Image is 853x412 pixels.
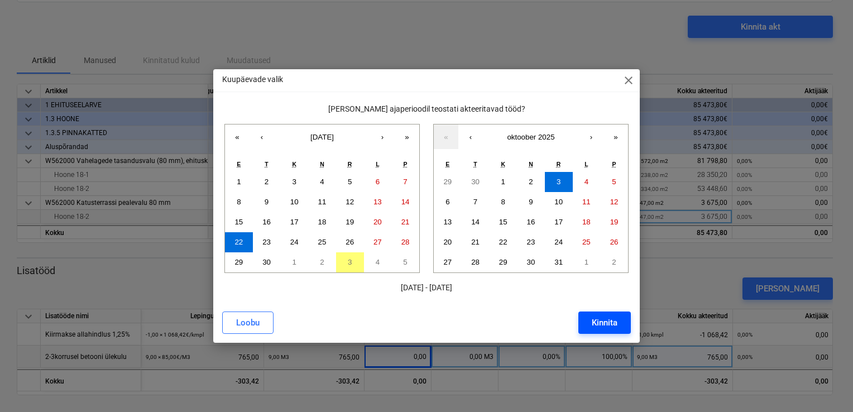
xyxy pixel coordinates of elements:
button: 19. oktoober 2025 [600,212,628,232]
button: 20. september 2025 [364,212,392,232]
abbr: neljapäev [529,161,533,167]
button: oktoober 2025 [483,124,579,149]
abbr: 12. oktoober 2025 [610,198,619,206]
button: › [370,124,395,149]
abbr: 30. oktoober 2025 [527,258,535,266]
div: Kinnita [592,315,617,330]
button: 27. september 2025 [364,232,392,252]
button: 7. september 2025 [391,172,419,192]
abbr: 13. oktoober 2025 [443,218,452,226]
abbr: kolmapäev [501,161,505,167]
button: 3. oktoober 2025 [336,252,364,272]
button: 4. oktoober 2025 [573,172,601,192]
abbr: 16. oktoober 2025 [527,218,535,226]
abbr: 5. september 2025 [348,178,352,186]
abbr: 9. oktoober 2025 [529,198,533,206]
button: 14. oktoober 2025 [462,212,490,232]
button: 1. november 2025 [573,252,601,272]
abbr: 3. oktoober 2025 [557,178,560,186]
abbr: 22. oktoober 2025 [499,238,507,246]
abbr: 15. september 2025 [234,218,243,226]
abbr: 29. september 2025 [234,258,243,266]
abbr: 13. september 2025 [373,198,382,206]
abbr: 14. september 2025 [401,198,410,206]
abbr: 20. september 2025 [373,218,382,226]
button: 26. oktoober 2025 [600,232,628,252]
abbr: 18. september 2025 [318,218,327,226]
button: 2. oktoober 2025 [517,172,545,192]
abbr: 25. september 2025 [318,238,327,246]
abbr: 6. oktoober 2025 [445,198,449,206]
abbr: esmaspäev [445,161,449,167]
abbr: 22. september 2025 [234,238,243,246]
button: 10. oktoober 2025 [545,192,573,212]
abbr: 17. september 2025 [290,218,299,226]
abbr: 24. september 2025 [290,238,299,246]
button: 30. oktoober 2025 [517,252,545,272]
button: Loobu [222,312,274,334]
button: 17. september 2025 [280,212,308,232]
abbr: teisipäev [265,161,268,167]
abbr: pühapäev [404,161,408,167]
abbr: 4. oktoober 2025 [584,178,588,186]
abbr: 26. september 2025 [346,238,354,246]
button: 14. september 2025 [391,192,419,212]
button: 18. september 2025 [308,212,336,232]
abbr: 8. oktoober 2025 [501,198,505,206]
abbr: 20. oktoober 2025 [443,238,452,246]
button: 30. september 2025 [462,172,490,192]
button: 5. september 2025 [336,172,364,192]
abbr: 28. oktoober 2025 [471,258,480,266]
abbr: laupäev [584,161,588,167]
abbr: 23. september 2025 [262,238,271,246]
button: 12. oktoober 2025 [600,192,628,212]
button: 15. september 2025 [225,212,253,232]
abbr: 18. oktoober 2025 [582,218,591,226]
p: Kuupäevade valik [222,74,283,85]
abbr: 31. oktoober 2025 [554,258,563,266]
abbr: 27. oktoober 2025 [443,258,452,266]
button: 21. oktoober 2025 [462,232,490,252]
abbr: kolmapäev [292,161,296,167]
abbr: 24. oktoober 2025 [554,238,563,246]
abbr: 11. september 2025 [318,198,327,206]
abbr: 2. oktoober 2025 [529,178,533,186]
abbr: 28. september 2025 [401,238,410,246]
button: 24. oktoober 2025 [545,232,573,252]
button: 22. oktoober 2025 [489,232,517,252]
button: 1. september 2025 [225,172,253,192]
button: 12. september 2025 [336,192,364,212]
abbr: 2. november 2025 [612,258,616,266]
button: 28. oktoober 2025 [462,252,490,272]
button: 24. september 2025 [280,232,308,252]
button: 27. oktoober 2025 [434,252,462,272]
button: 23. oktoober 2025 [517,232,545,252]
button: 13. oktoober 2025 [434,212,462,232]
abbr: 2. oktoober 2025 [320,258,324,266]
button: » [603,124,628,149]
p: [PERSON_NAME] ajaperioodil teostati akteeritavad tööd? [222,103,631,115]
button: 4. oktoober 2025 [364,252,392,272]
abbr: 10. oktoober 2025 [554,198,563,206]
button: 2. november 2025 [600,252,628,272]
button: 26. september 2025 [336,232,364,252]
button: » [395,124,419,149]
button: 29. oktoober 2025 [489,252,517,272]
abbr: 26. oktoober 2025 [610,238,619,246]
abbr: 19. september 2025 [346,218,354,226]
button: 7. oktoober 2025 [462,192,490,212]
abbr: 10. september 2025 [290,198,299,206]
button: 31. oktoober 2025 [545,252,573,272]
button: 13. september 2025 [364,192,392,212]
abbr: 19. oktoober 2025 [610,218,619,226]
button: 23. september 2025 [253,232,281,252]
button: 29. september 2025 [225,252,253,272]
button: 8. september 2025 [225,192,253,212]
abbr: 11. oktoober 2025 [582,198,591,206]
button: 6. september 2025 [364,172,392,192]
button: 30. september 2025 [253,252,281,272]
abbr: 9. september 2025 [265,198,269,206]
p: [DATE] - [DATE] [222,282,631,294]
button: 19. september 2025 [336,212,364,232]
button: Kinnita [578,312,631,334]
